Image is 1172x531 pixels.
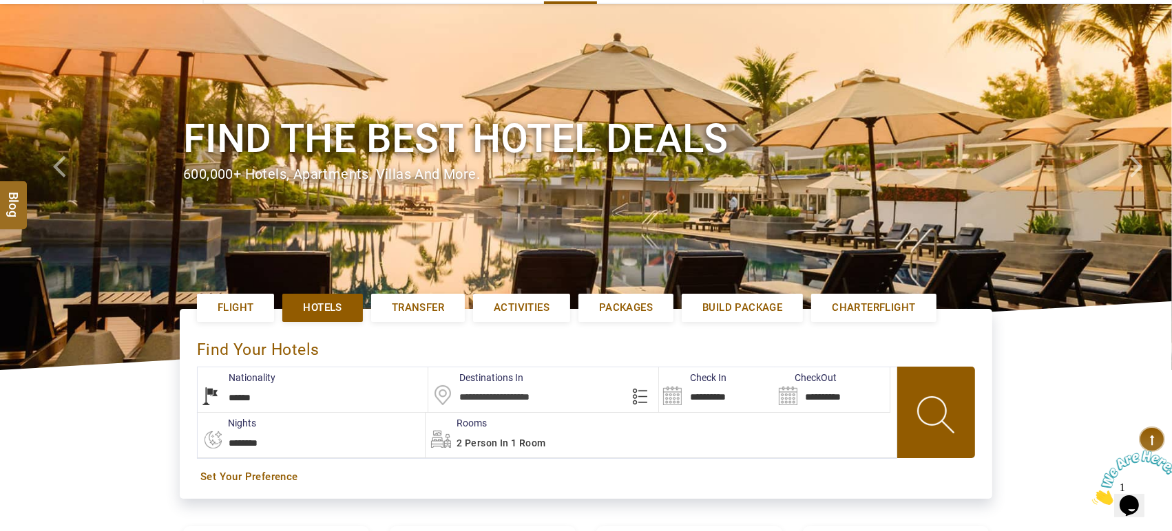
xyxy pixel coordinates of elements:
span: Flight [218,301,253,315]
span: Blog [5,192,23,204]
span: Activities [494,301,550,315]
a: Hotels [282,294,362,322]
label: Nationality [198,371,275,384]
a: Transfer [371,294,465,322]
label: CheckOut [775,371,837,384]
span: Hotels [303,301,342,315]
label: Check In [659,371,726,384]
iframe: chat widget [1087,445,1172,510]
a: Packages [578,294,673,322]
a: Activities [473,294,570,322]
a: Flight [197,294,274,322]
input: Search [659,367,774,412]
span: 1 [6,6,11,17]
div: Find Your Hotels [197,326,975,367]
label: Rooms [426,416,487,430]
h1: Find the best hotel deals [183,113,989,164]
span: Transfer [392,301,444,315]
a: Set Your Preference [200,470,972,484]
span: 2 Person in 1 Room [457,437,545,448]
span: Packages [599,301,653,315]
span: Build Package [702,301,782,315]
div: 600,000+ hotels, apartments, villas and more. [183,164,989,184]
span: Charterflight [832,301,915,315]
img: Chat attention grabber [6,6,91,60]
a: Build Package [682,294,803,322]
input: Search [775,367,890,412]
a: Charterflight [811,294,936,322]
label: Destinations In [428,371,523,384]
label: nights [197,416,256,430]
